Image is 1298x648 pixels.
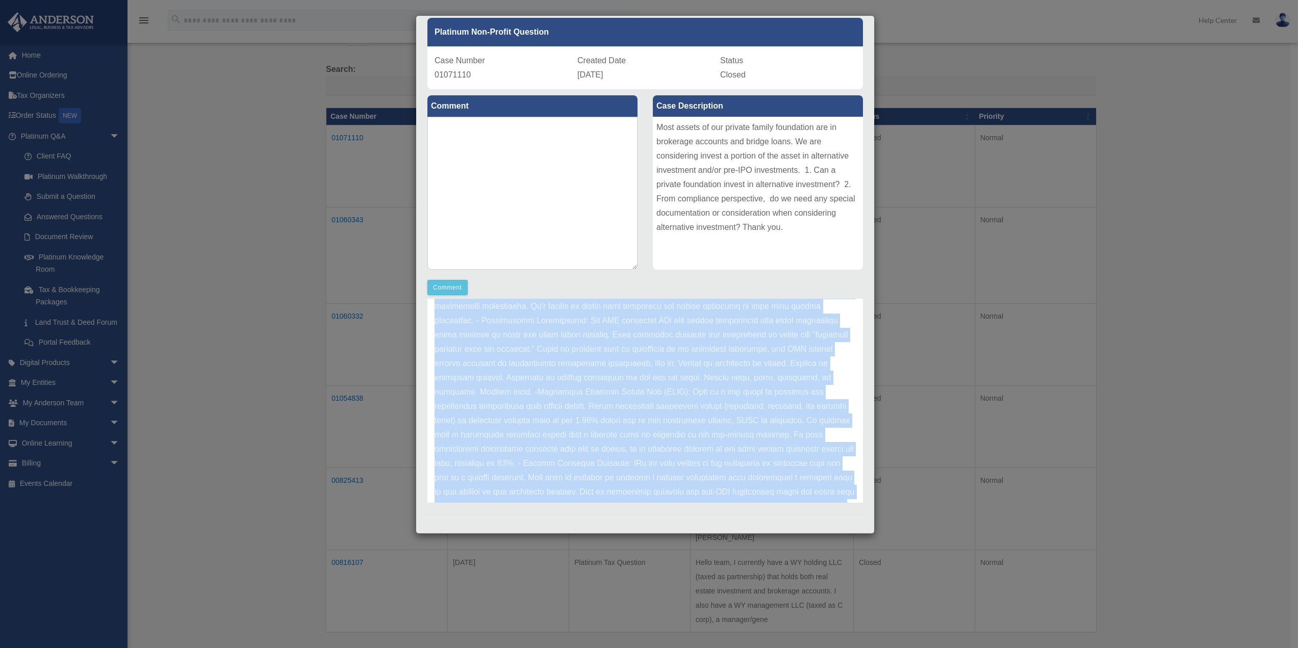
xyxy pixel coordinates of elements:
span: Closed [720,70,746,79]
span: Created Date [577,56,626,65]
span: 01071110 [435,70,471,79]
button: Comment [427,280,468,295]
label: Case Description [653,95,863,117]
label: Comment [427,95,638,117]
span: Case Number [435,56,485,65]
span: [DATE] [577,70,603,79]
span: Status [720,56,743,65]
div: Platinum Non-Profit Question [427,18,863,46]
div: Most assets of our private family foundation are in brokerage accounts and bridge loans. We are c... [653,117,863,270]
